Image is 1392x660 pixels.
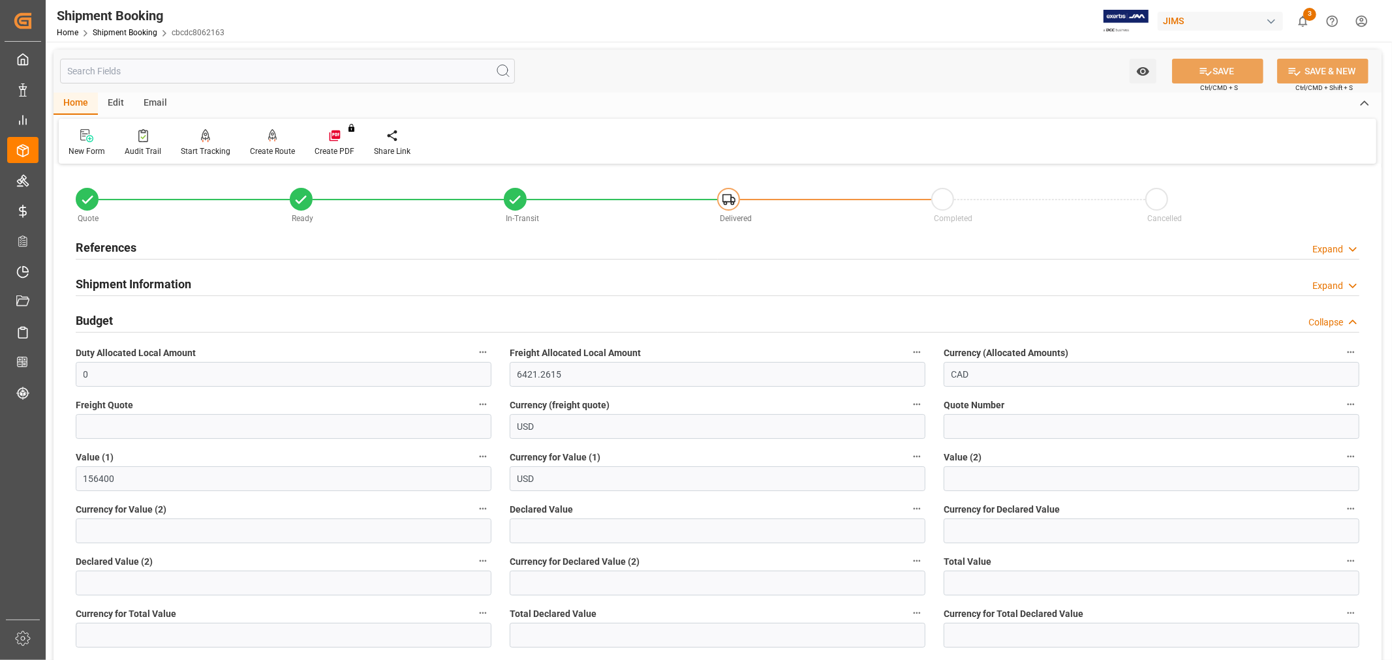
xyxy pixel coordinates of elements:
[1342,344,1359,361] button: Currency (Allocated Amounts)
[76,398,133,412] span: Freight Quote
[57,28,78,37] a: Home
[76,346,196,360] span: Duty Allocated Local Amount
[944,607,1083,621] span: Currency for Total Declared Value
[506,214,539,223] span: In-Transit
[134,93,177,115] div: Email
[1318,7,1347,36] button: Help Center
[1342,552,1359,569] button: Total Value
[908,448,925,465] button: Currency for Value (1)
[78,214,99,223] span: Quote
[69,145,105,157] div: New Form
[474,344,491,361] button: Duty Allocated Local Amount
[98,93,134,115] div: Edit
[76,451,114,464] span: Value (1)
[510,503,573,517] span: Declared Value
[292,214,313,223] span: Ready
[1158,12,1283,31] div: JIMS
[720,214,752,223] span: Delivered
[908,500,925,517] button: Declared Value
[1308,316,1343,329] div: Collapse
[944,346,1068,360] span: Currency (Allocated Amounts)
[1158,8,1288,33] button: JIMS
[934,214,972,223] span: Completed
[1312,243,1343,256] div: Expand
[510,555,640,569] span: Currency for Declared Value (2)
[908,605,925,622] button: Total Declared Value
[474,500,491,517] button: Currency for Value (2)
[1104,10,1149,33] img: Exertis%20JAM%20-%20Email%20Logo.jpg_1722504956.jpg
[908,552,925,569] button: Currency for Declared Value (2)
[76,503,166,517] span: Currency for Value (2)
[374,145,410,157] div: Share Link
[510,346,641,360] span: Freight Allocated Local Amount
[474,396,491,413] button: Freight Quote
[1303,8,1316,21] span: 3
[1342,605,1359,622] button: Currency for Total Declared Value
[76,555,153,569] span: Declared Value (2)
[1342,448,1359,465] button: Value (2)
[1148,214,1183,223] span: Cancelled
[1342,500,1359,517] button: Currency for Declared Value
[76,607,176,621] span: Currency for Total Value
[474,552,491,569] button: Declared Value (2)
[1342,396,1359,413] button: Quote Number
[510,607,596,621] span: Total Declared Value
[474,448,491,465] button: Value (1)
[510,398,610,412] span: Currency (freight quote)
[93,28,157,37] a: Shipment Booking
[474,605,491,622] button: Currency for Total Value
[944,555,991,569] span: Total Value
[510,451,600,464] span: Currency for Value (1)
[1200,83,1238,93] span: Ctrl/CMD + S
[944,398,1004,412] span: Quote Number
[57,6,224,25] div: Shipment Booking
[181,145,230,157] div: Start Tracking
[1288,7,1318,36] button: show 3 new notifications
[908,396,925,413] button: Currency (freight quote)
[908,344,925,361] button: Freight Allocated Local Amount
[1172,59,1263,83] button: SAVE
[125,145,161,157] div: Audit Trail
[54,93,98,115] div: Home
[1277,59,1369,83] button: SAVE & NEW
[76,312,113,329] h2: Budget
[1295,83,1353,93] span: Ctrl/CMD + Shift + S
[944,503,1060,517] span: Currency for Declared Value
[1312,279,1343,293] div: Expand
[76,275,191,293] h2: Shipment Information
[944,451,982,464] span: Value (2)
[76,239,136,256] h2: References
[60,59,515,83] input: Search Fields
[1130,59,1156,83] button: open menu
[250,145,295,157] div: Create Route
